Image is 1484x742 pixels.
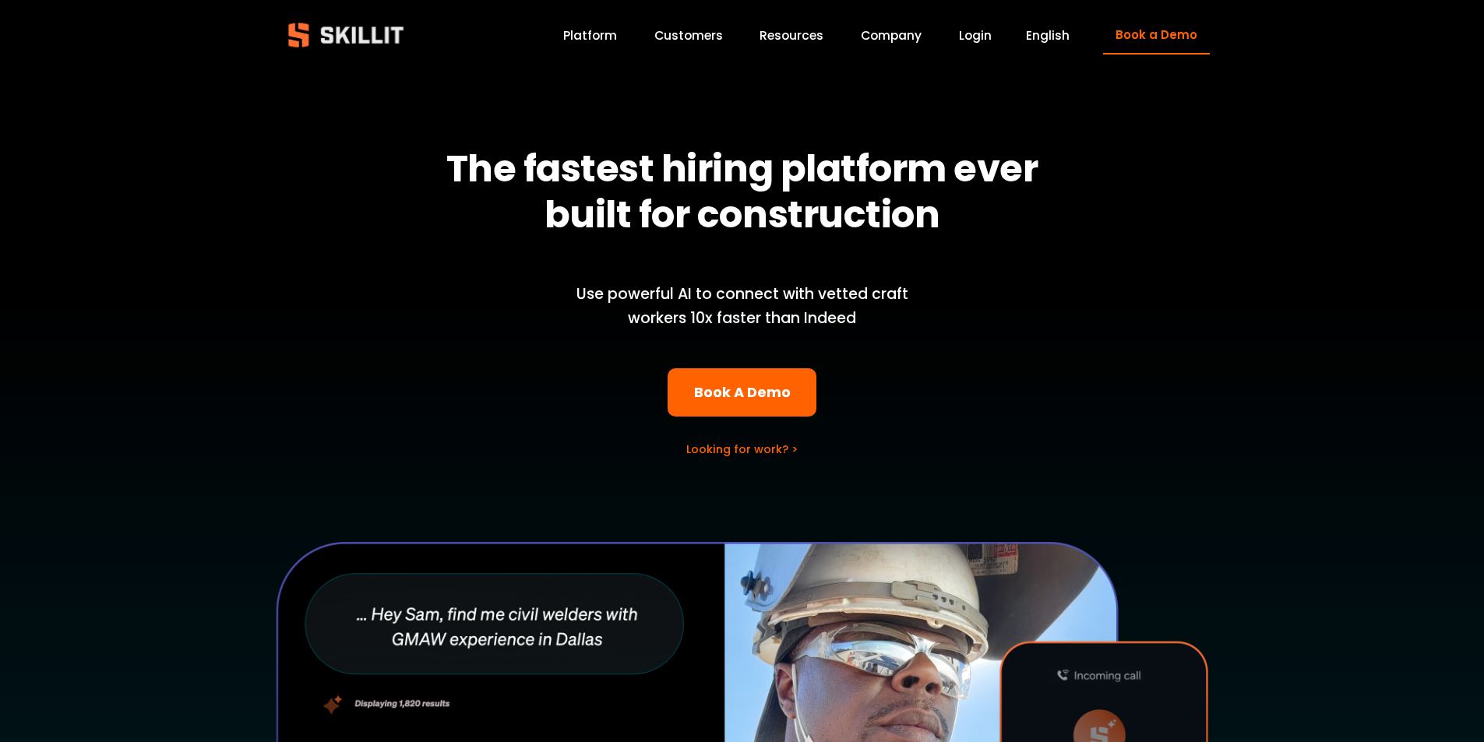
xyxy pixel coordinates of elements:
[760,26,823,44] span: Resources
[550,283,935,330] p: Use powerful AI to connect with vetted craft workers 10x faster than Indeed
[275,12,417,58] img: Skillit
[861,25,922,46] a: Company
[654,25,723,46] a: Customers
[1026,26,1070,44] span: English
[686,441,798,457] a: Looking for work? >
[959,25,992,46] a: Login
[1026,25,1070,46] div: language picker
[668,368,816,417] a: Book A Demo
[563,25,617,46] a: Platform
[446,142,1045,241] strong: The fastest hiring platform ever built for construction
[760,25,823,46] a: folder dropdown
[1103,16,1209,55] a: Book a Demo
